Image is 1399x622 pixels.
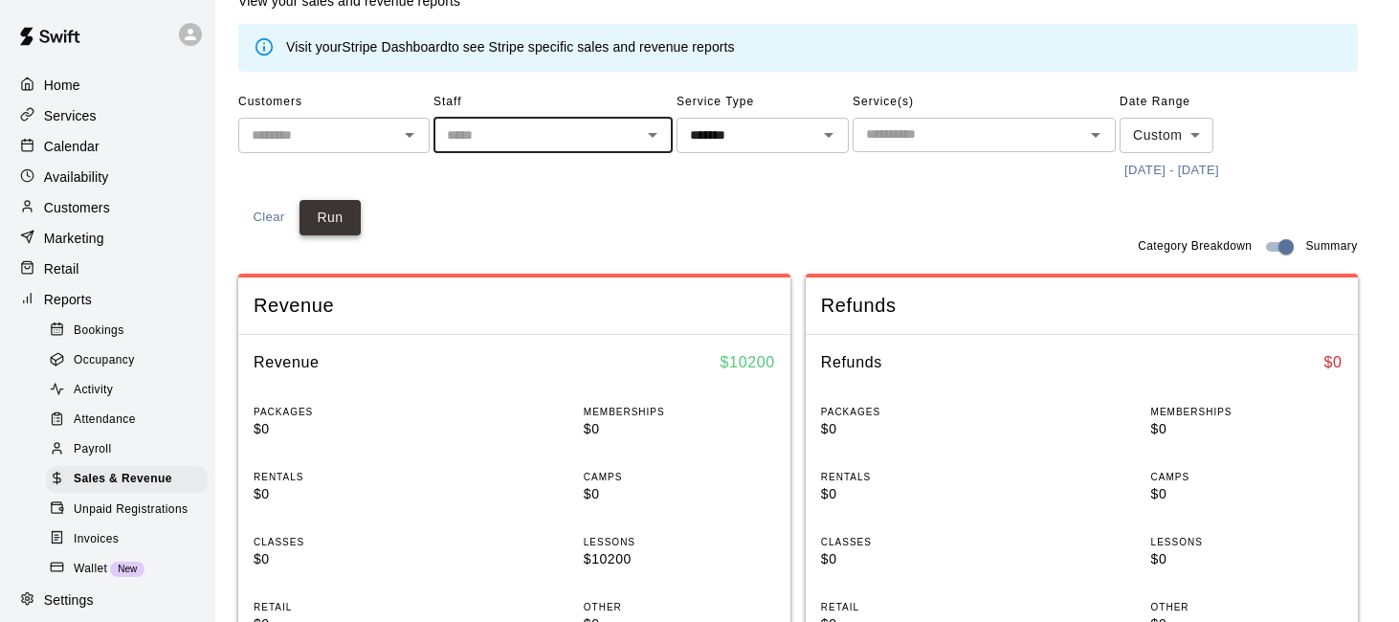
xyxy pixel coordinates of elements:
[1082,122,1109,148] button: Open
[584,405,775,419] p: MEMBERSHIPS
[1151,549,1343,569] p: $0
[677,87,849,118] span: Service Type
[1324,350,1343,375] h6: $ 0
[254,405,445,419] p: PACKAGES
[46,466,208,493] div: Sales & Revenue
[74,411,136,430] span: Attendance
[46,347,208,374] div: Occupancy
[110,564,144,574] span: New
[46,524,215,554] a: Invoices
[46,556,208,583] div: WalletNew
[1151,600,1343,614] p: OTHER
[1120,118,1213,153] div: Custom
[74,381,113,400] span: Activity
[286,37,735,58] div: Visit your to see Stripe specific sales and revenue reports
[44,76,80,95] p: Home
[1151,535,1343,549] p: LESSONS
[15,587,200,615] a: Settings
[238,200,300,235] button: Clear
[44,106,97,125] p: Services
[821,470,1012,484] p: RENTALS
[44,290,92,309] p: Reports
[342,39,448,55] a: Stripe Dashboard
[46,316,215,345] a: Bookings
[46,406,215,435] a: Attendance
[853,87,1116,118] span: Service(s)
[44,259,79,278] p: Retail
[44,167,109,187] p: Availability
[254,535,445,549] p: CLASSES
[584,600,775,614] p: OTHER
[254,350,320,375] h6: Revenue
[254,549,445,569] p: $0
[74,470,172,489] span: Sales & Revenue
[821,293,1343,319] span: Refunds
[74,560,107,579] span: Wallet
[1151,405,1343,419] p: MEMBERSHIPS
[821,419,1012,439] p: $0
[44,590,94,610] p: Settings
[46,465,215,495] a: Sales & Revenue
[254,600,445,614] p: RETAIL
[300,200,361,235] button: Run
[15,101,200,130] a: Services
[1120,156,1224,186] button: [DATE] - [DATE]
[815,122,842,148] button: Open
[15,285,200,314] a: Reports
[15,71,200,100] a: Home
[254,484,445,504] p: $0
[15,224,200,253] div: Marketing
[1305,237,1357,256] span: Summary
[821,549,1012,569] p: $0
[46,376,215,406] a: Activity
[15,163,200,191] a: Availability
[821,484,1012,504] p: $0
[74,530,119,549] span: Invoices
[15,255,200,283] a: Retail
[44,229,104,248] p: Marketing
[15,132,200,161] a: Calendar
[396,122,423,148] button: Open
[584,535,775,549] p: LESSONS
[44,137,100,156] p: Calendar
[821,350,882,375] h6: Refunds
[46,318,208,344] div: Bookings
[254,419,445,439] p: $0
[46,377,208,404] div: Activity
[46,345,215,375] a: Occupancy
[46,526,208,553] div: Invoices
[74,500,188,520] span: Unpaid Registrations
[639,122,666,148] button: Open
[721,350,775,375] h6: $ 10200
[46,554,215,584] a: WalletNew
[584,484,775,504] p: $0
[1151,484,1343,504] p: $0
[46,407,208,433] div: Attendance
[1138,237,1252,256] span: Category Breakdown
[74,351,135,370] span: Occupancy
[584,470,775,484] p: CAMPS
[46,495,215,524] a: Unpaid Registrations
[74,440,111,459] span: Payroll
[821,405,1012,419] p: PACKAGES
[1120,87,1287,118] span: Date Range
[46,436,208,463] div: Payroll
[44,198,110,217] p: Customers
[238,87,430,118] span: Customers
[584,549,775,569] p: $10200
[821,600,1012,614] p: RETAIL
[584,419,775,439] p: $0
[74,322,124,341] span: Bookings
[46,435,215,465] a: Payroll
[254,293,775,319] span: Revenue
[15,193,200,222] a: Customers
[254,470,445,484] p: RENTALS
[1151,470,1343,484] p: CAMPS
[46,497,208,523] div: Unpaid Registrations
